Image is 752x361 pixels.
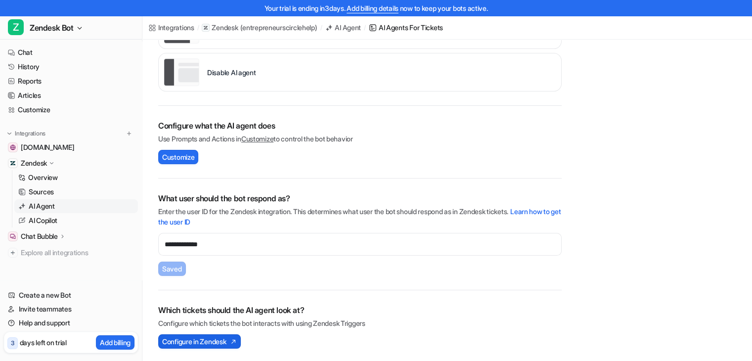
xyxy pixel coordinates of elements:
p: Zendesk [212,23,238,33]
span: / [197,23,199,32]
a: Learn how to get the user ID [158,207,561,226]
a: AI Agent [325,22,361,33]
p: ( entrepreneurscirclehelp ) [240,23,317,33]
p: AI Agent [29,201,55,211]
p: Configure which tickets the bot interacts with using Zendesk Triggers [158,318,562,328]
a: Integrations [148,22,194,33]
span: / [320,23,322,32]
button: Configure in Zendesk [158,334,241,349]
a: Customize [241,135,273,143]
span: Saved [162,264,182,274]
img: Zendesk [10,160,16,166]
span: Z [8,19,24,35]
a: Zendesk(entrepreneurscirclehelp) [202,23,317,33]
a: Create a new Bot [4,288,138,302]
a: help.gohighlevel.com[DOMAIN_NAME] [4,140,138,154]
a: AI Agents for tickets [369,22,443,33]
div: Integrations [158,22,194,33]
a: Reports [4,74,138,88]
p: Integrations [15,130,45,137]
span: / [364,23,366,32]
span: Customize [162,152,194,162]
img: expand menu [6,130,13,137]
a: Articles [4,89,138,102]
p: Zendesk [21,158,47,168]
h2: Which tickets should the AI agent look at? [158,304,562,316]
h2: Configure what the AI agent does [158,120,562,132]
button: Integrations [4,129,48,138]
div: AI Agents for tickets [379,22,443,33]
div: AI Agent [335,22,361,33]
img: Chat Bubble [10,233,16,239]
a: Add billing details [347,4,398,12]
p: Use Prompts and Actions in to control the bot behavior [158,134,562,144]
a: Explore all integrations [4,246,138,260]
p: days left on trial [20,337,67,348]
a: Invite teammates [4,302,138,316]
p: Overview [28,173,58,182]
span: Configure in Zendesk [162,336,226,347]
p: Disable AI agent [207,67,256,78]
img: explore all integrations [8,248,18,258]
button: Add billing [96,335,134,350]
a: History [4,60,138,74]
a: AI Copilot [14,214,138,227]
h2: What user should the bot respond as? [158,192,562,204]
span: [DOMAIN_NAME] [21,142,74,152]
p: Sources [29,187,54,197]
button: Customize [158,150,198,164]
span: Explore all integrations [21,245,134,261]
a: Overview [14,171,138,184]
a: AI Agent [14,199,138,213]
p: Chat Bubble [21,231,58,241]
span: Zendesk Bot [30,21,74,35]
p: Enter the user ID for the Zendesk integration. This determines what user the bot should respond a... [158,206,562,227]
img: menu_add.svg [126,130,133,137]
a: Chat [4,45,138,59]
p: 3 [11,339,14,348]
button: Saved [158,262,186,276]
p: Add billing [100,337,131,348]
p: AI Copilot [29,216,57,226]
div: paused::disabled [158,53,562,91]
a: Sources [14,185,138,199]
img: help.gohighlevel.com [10,144,16,150]
a: Help and support [4,316,138,330]
img: Disable AI agent [164,58,199,86]
a: Customize [4,103,138,117]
